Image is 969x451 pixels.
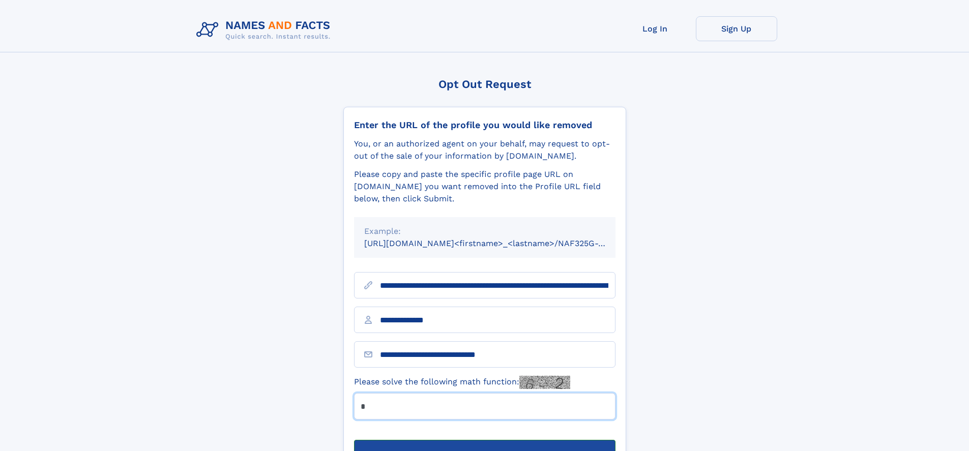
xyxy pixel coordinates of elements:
[364,238,635,248] small: [URL][DOMAIN_NAME]<firstname>_<lastname>/NAF325G-xxxxxxxx
[354,119,615,131] div: Enter the URL of the profile you would like removed
[192,16,339,44] img: Logo Names and Facts
[354,168,615,205] div: Please copy and paste the specific profile page URL on [DOMAIN_NAME] you want removed into the Pr...
[696,16,777,41] a: Sign Up
[354,376,570,389] label: Please solve the following math function:
[364,225,605,237] div: Example:
[354,138,615,162] div: You, or an authorized agent on your behalf, may request to opt-out of the sale of your informatio...
[614,16,696,41] a: Log In
[343,78,626,91] div: Opt Out Request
